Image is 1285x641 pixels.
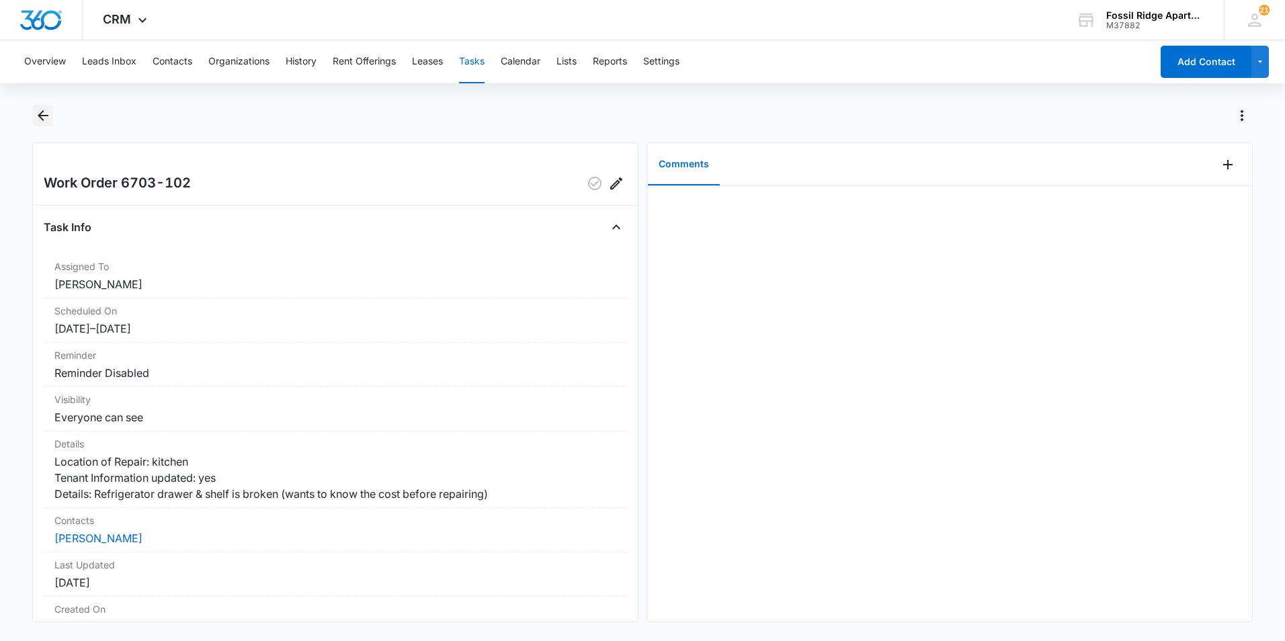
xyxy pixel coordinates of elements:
div: Contacts[PERSON_NAME] [44,508,627,552]
button: Lists [556,40,577,83]
button: Reports [593,40,627,83]
dt: Scheduled On [54,304,616,318]
div: account id [1106,21,1204,30]
button: History [286,40,317,83]
button: Close [606,216,627,238]
dt: Details [54,437,616,451]
div: notifications count [1259,5,1270,15]
dt: Assigned To [54,259,616,273]
button: Add Comment [1217,154,1239,175]
dt: Contacts [54,513,616,527]
dt: Last Updated [54,558,616,572]
dd: Everyone can see [54,409,616,425]
button: Overview [24,40,66,83]
dd: [PERSON_NAME] [54,276,616,292]
button: Settings [643,40,679,83]
button: Tasks [459,40,485,83]
span: 21 [1259,5,1270,15]
a: [PERSON_NAME] [54,531,142,545]
div: Assigned To[PERSON_NAME] [44,254,627,298]
button: Rent Offerings [333,40,396,83]
button: Calendar [501,40,540,83]
dt: Reminder [54,348,616,362]
dt: Visibility [54,392,616,407]
button: Contacts [153,40,192,83]
button: Add Contact [1161,46,1251,78]
button: Organizations [208,40,270,83]
div: Last Updated[DATE] [44,552,627,597]
dd: [DATE] [54,574,616,591]
div: VisibilityEveryone can see [44,387,627,431]
dd: Location of Repair: kitchen Tenant Information updated: yes Details: Refrigerator drawer & shelf ... [54,454,616,502]
span: CRM [103,12,131,26]
button: Edit [606,173,627,194]
button: Back [32,105,53,126]
button: Actions [1231,105,1253,126]
button: Leases [412,40,443,83]
dd: [DATE] [54,619,616,635]
div: account name [1106,10,1204,21]
div: Scheduled On[DATE]–[DATE] [44,298,627,343]
button: Leads Inbox [82,40,136,83]
h4: Task Info [44,219,91,235]
button: Comments [648,144,720,185]
div: Created On[DATE] [44,597,627,641]
dd: [DATE] – [DATE] [54,320,616,337]
div: ReminderReminder Disabled [44,343,627,387]
dd: Reminder Disabled [54,365,616,381]
dt: Created On [54,602,616,616]
h2: Work Order 6703-102 [44,173,191,194]
div: DetailsLocation of Repair: kitchen Tenant Information updated: yes Details: Refrigerator drawer &... [44,431,627,508]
